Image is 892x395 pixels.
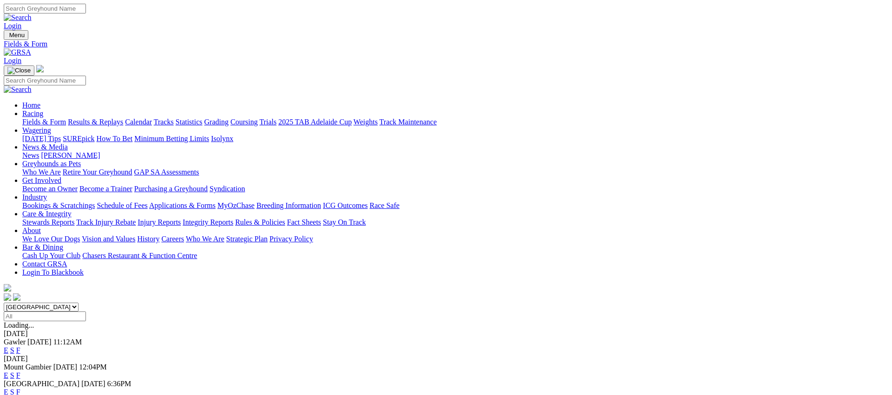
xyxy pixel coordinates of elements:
span: Loading... [4,321,34,329]
a: Become a Trainer [79,185,132,193]
a: Fact Sheets [287,218,321,226]
a: News [22,151,39,159]
a: Greyhounds as Pets [22,160,81,168]
a: F [16,346,20,354]
a: 2025 TAB Adelaide Cup [278,118,352,126]
a: Race Safe [369,201,399,209]
a: Retire Your Greyhound [63,168,132,176]
a: MyOzChase [217,201,255,209]
a: Racing [22,110,43,117]
a: Wagering [22,126,51,134]
div: [DATE] [4,330,888,338]
a: Strategic Plan [226,235,268,243]
span: [DATE] [27,338,52,346]
a: Industry [22,193,47,201]
a: Cash Up Your Club [22,252,80,259]
a: Minimum Betting Limits [134,135,209,142]
a: Stewards Reports [22,218,74,226]
a: Schedule of Fees [97,201,147,209]
a: ICG Outcomes [323,201,367,209]
a: Bar & Dining [22,243,63,251]
a: Purchasing a Greyhound [134,185,208,193]
button: Toggle navigation [4,65,34,76]
a: S [10,371,14,379]
a: SUREpick [63,135,94,142]
a: Get Involved [22,176,61,184]
div: Racing [22,118,888,126]
a: Stay On Track [323,218,366,226]
div: News & Media [22,151,888,160]
a: Fields & Form [22,118,66,126]
span: 11:12AM [53,338,82,346]
a: Trials [259,118,276,126]
img: logo-grsa-white.png [36,65,44,72]
a: F [16,371,20,379]
a: How To Bet [97,135,133,142]
a: Track Maintenance [380,118,437,126]
a: Calendar [125,118,152,126]
input: Select date [4,311,86,321]
span: 6:36PM [107,380,131,388]
input: Search [4,4,86,13]
img: GRSA [4,48,31,57]
a: Integrity Reports [183,218,233,226]
a: History [137,235,159,243]
a: Syndication [210,185,245,193]
a: Injury Reports [138,218,181,226]
a: Vision and Values [82,235,135,243]
a: Breeding Information [256,201,321,209]
a: News & Media [22,143,68,151]
a: Login [4,22,21,30]
div: Get Involved [22,185,888,193]
a: Coursing [230,118,258,126]
a: Login [4,57,21,65]
a: Fields & Form [4,40,888,48]
a: Chasers Restaurant & Function Centre [82,252,197,259]
a: Bookings & Scratchings [22,201,95,209]
a: About [22,227,41,234]
span: Menu [9,32,25,39]
a: Weights [354,118,378,126]
a: Care & Integrity [22,210,72,218]
a: Grading [204,118,229,126]
a: Statistics [176,118,203,126]
span: [DATE] [81,380,105,388]
a: Track Injury Rebate [76,218,136,226]
input: Search [4,76,86,85]
a: Isolynx [211,135,233,142]
a: GAP SA Assessments [134,168,199,176]
img: facebook.svg [4,293,11,301]
a: Contact GRSA [22,260,67,268]
div: Care & Integrity [22,218,888,227]
div: [DATE] [4,355,888,363]
a: [PERSON_NAME] [41,151,100,159]
span: [DATE] [53,363,78,371]
a: Results & Replays [68,118,123,126]
a: Home [22,101,40,109]
a: S [10,346,14,354]
div: Greyhounds as Pets [22,168,888,176]
span: Gawler [4,338,26,346]
div: About [22,235,888,243]
div: Wagering [22,135,888,143]
a: We Love Our Dogs [22,235,80,243]
a: Tracks [154,118,174,126]
a: E [4,346,8,354]
a: Careers [161,235,184,243]
img: Close [7,67,31,74]
a: Who We Are [22,168,61,176]
a: Become an Owner [22,185,78,193]
img: twitter.svg [13,293,20,301]
img: Search [4,85,32,94]
span: Mount Gambier [4,363,52,371]
a: [DATE] Tips [22,135,61,142]
a: Applications & Forms [149,201,216,209]
span: [GEOGRAPHIC_DATA] [4,380,79,388]
img: logo-grsa-white.png [4,284,11,291]
div: Bar & Dining [22,252,888,260]
img: Search [4,13,32,22]
button: Toggle navigation [4,30,28,40]
a: Rules & Policies [235,218,285,226]
a: Privacy Policy [269,235,313,243]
